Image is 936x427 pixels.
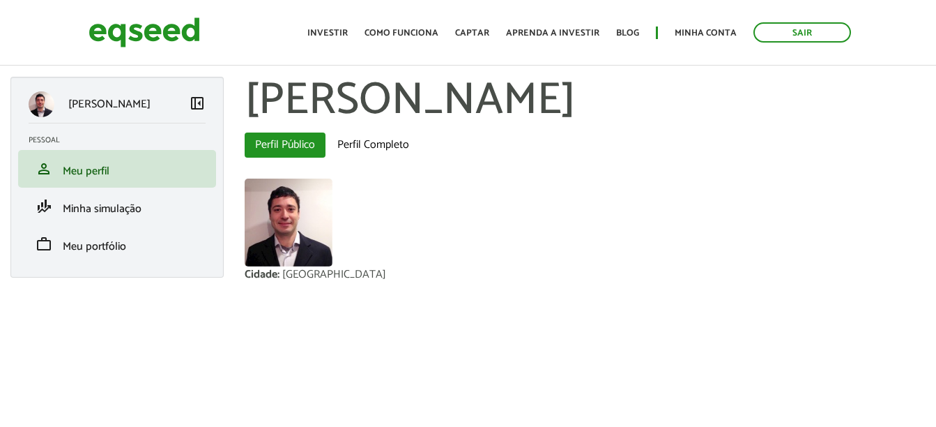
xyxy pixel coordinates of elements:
li: Minha simulação [18,188,216,225]
span: finance_mode [36,198,52,215]
span: Meu portfólio [63,237,126,256]
li: Meu perfil [18,150,216,188]
a: workMeu portfólio [29,236,206,253]
span: : [277,265,279,284]
div: [GEOGRAPHIC_DATA] [282,269,386,280]
h2: Pessoal [29,136,216,144]
h1: [PERSON_NAME] [245,77,926,126]
span: left_panel_close [189,95,206,112]
a: Ver perfil do usuário. [245,179,332,267]
a: Blog [616,29,639,38]
span: Minha simulação [63,200,141,218]
a: Perfil Completo [327,133,420,158]
a: Colapsar menu [189,95,206,114]
p: [PERSON_NAME] [68,98,151,111]
a: Investir [307,29,348,38]
a: Como funciona [365,29,438,38]
span: work [36,236,52,253]
a: Minha conta [675,29,737,38]
a: personMeu perfil [29,160,206,177]
a: Aprenda a investir [506,29,599,38]
a: Sair [753,22,851,43]
a: finance_modeMinha simulação [29,198,206,215]
span: person [36,160,52,177]
img: Foto de Guilherme Espindola [245,179,332,267]
div: Cidade [245,269,282,280]
img: EqSeed [89,14,200,51]
li: Meu portfólio [18,225,216,263]
a: Captar [455,29,489,38]
span: Meu perfil [63,162,109,181]
a: Perfil Público [245,133,325,158]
